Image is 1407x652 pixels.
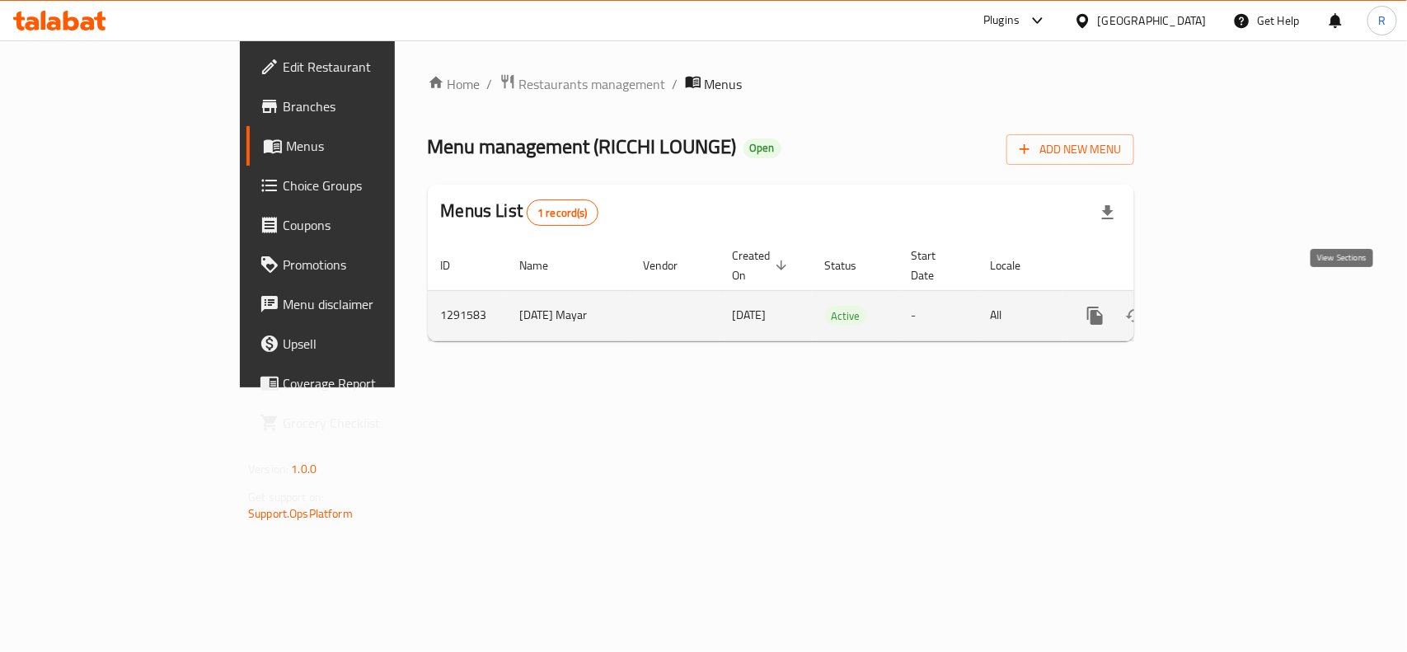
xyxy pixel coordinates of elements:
span: Menu disclaimer [283,294,462,314]
span: [DATE] [733,304,767,326]
span: Coupons [283,215,462,235]
nav: breadcrumb [428,73,1134,95]
a: Branches [246,87,475,126]
a: Restaurants management [499,73,666,95]
span: Get support on: [248,486,324,508]
a: Support.OpsPlatform [248,503,353,524]
span: Version: [248,458,288,480]
li: / [673,74,678,94]
span: Restaurants management [519,74,666,94]
td: - [898,290,978,340]
span: Created On [733,246,792,285]
th: Actions [1062,241,1247,291]
span: Start Date [912,246,958,285]
span: Coverage Report [283,373,462,393]
span: Locale [991,256,1043,275]
span: Menu management ( RICCHI LOUNGE ) [428,128,737,165]
div: Total records count [527,199,598,226]
span: Vendor [644,256,700,275]
button: Add New Menu [1006,134,1134,165]
span: Name [520,256,570,275]
span: Grocery Checklist [283,413,462,433]
td: [DATE] Mayar [507,290,631,340]
span: Promotions [283,255,462,274]
span: Menus [286,136,462,156]
span: Add New Menu [1020,139,1121,160]
a: Coverage Report [246,364,475,403]
span: Open [743,141,781,155]
div: Plugins [983,11,1020,30]
span: 1.0.0 [291,458,317,480]
span: Branches [283,96,462,116]
div: Active [825,306,867,326]
div: Export file [1088,193,1128,232]
a: Upsell [246,324,475,364]
span: 1 record(s) [528,205,598,221]
div: [GEOGRAPHIC_DATA] [1098,12,1207,30]
a: Grocery Checklist [246,403,475,443]
td: All [978,290,1062,340]
table: enhanced table [428,241,1247,341]
span: ID [441,256,472,275]
h2: Menus List [441,199,598,226]
span: Upsell [283,334,462,354]
span: Active [825,307,867,326]
button: Change Status [1115,296,1155,335]
a: Coupons [246,205,475,245]
span: Status [825,256,879,275]
span: R [1378,12,1386,30]
div: Open [743,138,781,158]
a: Edit Restaurant [246,47,475,87]
a: Menu disclaimer [246,284,475,324]
a: Menus [246,126,475,166]
li: / [487,74,493,94]
span: Edit Restaurant [283,57,462,77]
a: Choice Groups [246,166,475,205]
span: Menus [705,74,743,94]
a: Promotions [246,245,475,284]
span: Choice Groups [283,176,462,195]
button: more [1076,296,1115,335]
